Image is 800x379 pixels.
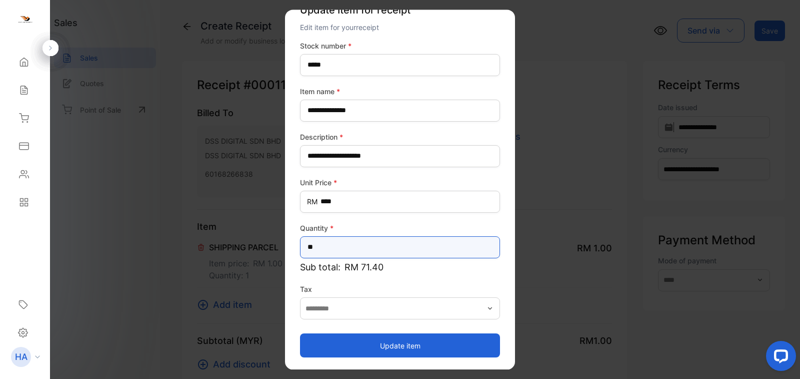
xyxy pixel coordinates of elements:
[300,284,500,294] label: Tax
[307,196,317,207] span: RM
[300,177,500,188] label: Unit Price
[300,41,500,51] label: Stock number
[15,350,27,363] p: HA
[300,223,500,233] label: Quantity
[300,260,500,274] p: Sub total:
[300,23,379,32] span: Edit item for your receipt
[344,260,383,274] span: RM 71.40
[300,86,500,97] label: Item name
[300,132,500,142] label: Description
[17,13,32,28] img: logo
[758,337,800,379] iframe: LiveChat chat widget
[300,333,500,357] button: Update item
